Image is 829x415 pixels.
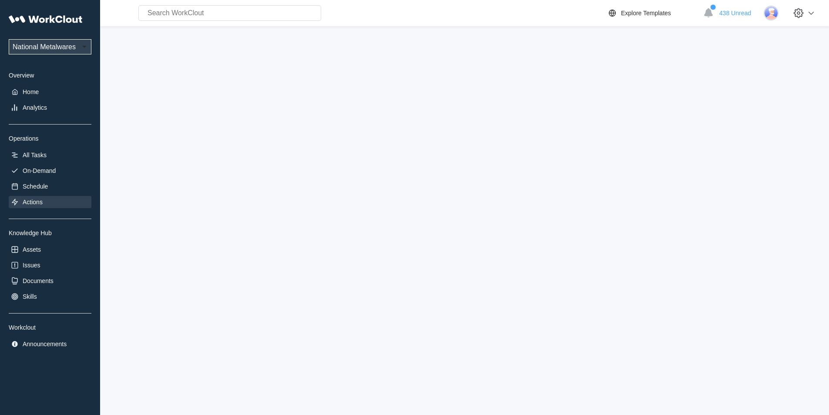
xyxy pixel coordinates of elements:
[23,246,41,253] div: Assets
[9,324,91,331] div: Workclout
[9,290,91,303] a: Skills
[9,229,91,236] div: Knowledge Hub
[23,104,47,111] div: Analytics
[9,101,91,114] a: Analytics
[23,262,40,269] div: Issues
[23,293,37,300] div: Skills
[23,199,43,206] div: Actions
[9,259,91,271] a: Issues
[607,8,699,18] a: Explore Templates
[23,341,67,348] div: Announcements
[9,180,91,192] a: Schedule
[9,243,91,256] a: Assets
[9,165,91,177] a: On-Demand
[23,183,48,190] div: Schedule
[764,6,779,20] img: user-3.png
[23,277,54,284] div: Documents
[719,10,751,17] span: 438 Unread
[9,149,91,161] a: All Tasks
[621,10,671,17] div: Explore Templates
[9,275,91,287] a: Documents
[9,135,91,142] div: Operations
[23,167,56,174] div: On-Demand
[9,338,91,350] a: Announcements
[9,86,91,98] a: Home
[23,88,39,95] div: Home
[9,196,91,208] a: Actions
[9,72,91,79] div: Overview
[138,5,321,21] input: Search WorkClout
[23,152,47,159] div: All Tasks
